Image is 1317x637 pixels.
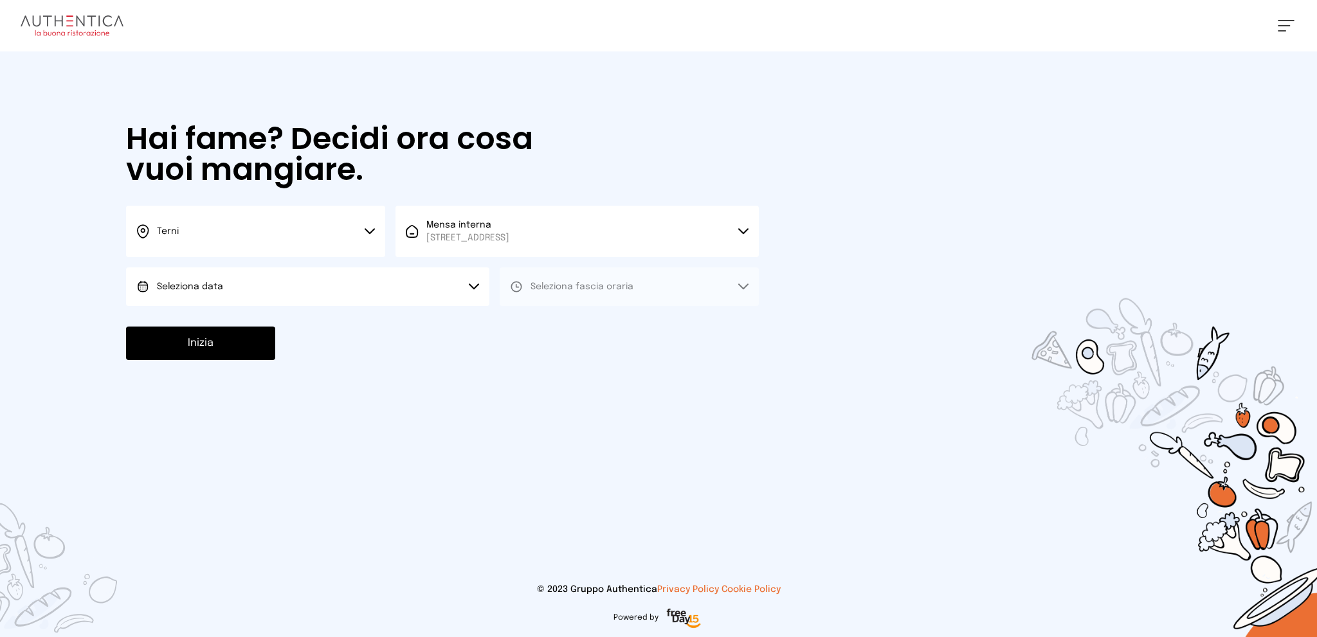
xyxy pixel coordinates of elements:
img: logo-freeday.3e08031.png [664,606,704,632]
button: Seleziona data [126,267,489,306]
img: sticker-selezione-mensa.70a28f7.png [957,224,1317,637]
span: Mensa interna [426,219,509,244]
span: [STREET_ADDRESS] [426,231,509,244]
span: Powered by [613,613,658,623]
button: Terni [126,206,385,257]
h1: Hai fame? Decidi ora cosa vuoi mangiare. [126,123,601,185]
img: logo.8f33a47.png [21,15,123,36]
span: Seleziona fascia oraria [531,282,633,291]
button: Inizia [126,327,275,360]
button: Mensa interna[STREET_ADDRESS] [395,206,759,257]
span: Terni [157,227,179,236]
button: Seleziona fascia oraria [500,267,759,306]
a: Privacy Policy [657,585,719,594]
span: Seleziona data [157,282,223,291]
a: Cookie Policy [722,585,781,594]
p: © 2023 Gruppo Authentica [21,583,1296,596]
